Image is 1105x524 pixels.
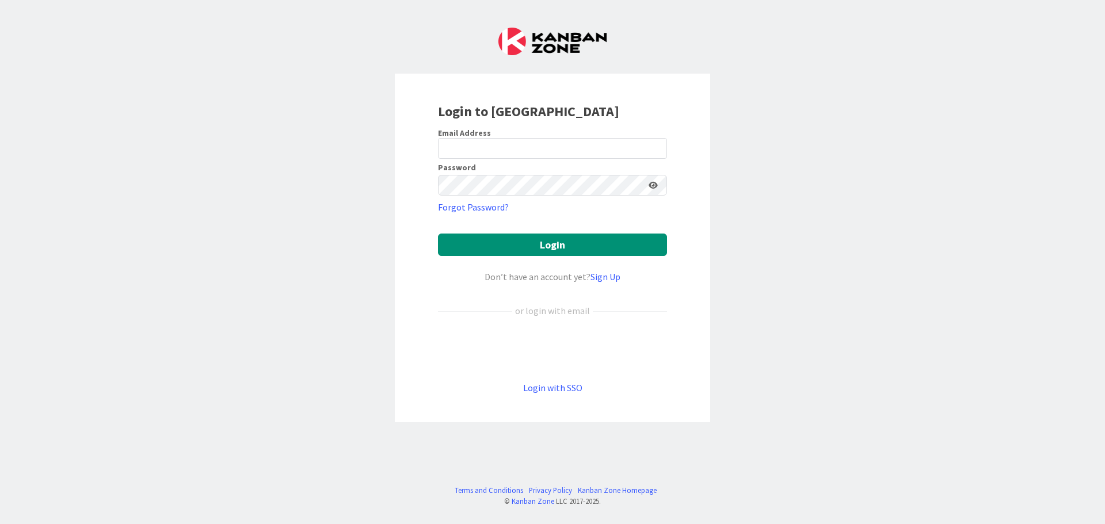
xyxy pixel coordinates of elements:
img: Kanban Zone [498,28,607,55]
a: Kanban Zone Homepage [578,485,657,496]
div: © LLC 2017- 2025 . [449,496,657,507]
iframe: Sign in with Google Button [432,336,673,362]
a: Kanban Zone [512,496,554,506]
a: Login with SSO [523,382,582,393]
div: Don’t have an account yet? [438,270,667,284]
a: Privacy Policy [529,485,572,496]
a: Terms and Conditions [455,485,523,496]
b: Login to [GEOGRAPHIC_DATA] [438,102,619,120]
a: Sign Up [590,271,620,282]
a: Forgot Password? [438,200,509,214]
div: or login with email [512,304,593,318]
label: Password [438,163,476,171]
label: Email Address [438,128,491,138]
button: Login [438,234,667,256]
